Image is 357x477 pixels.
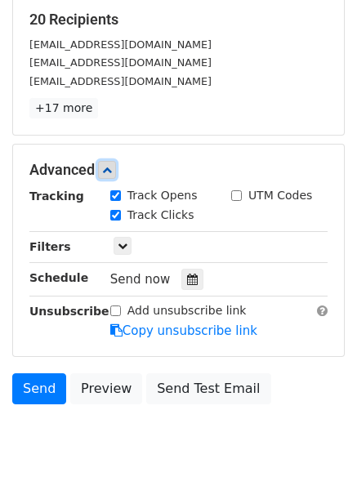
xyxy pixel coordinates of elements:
label: UTM Codes [248,187,312,204]
h5: 20 Recipients [29,11,328,29]
h5: Advanced [29,161,328,179]
strong: Unsubscribe [29,305,109,318]
a: Send [12,373,66,404]
label: Track Opens [127,187,198,204]
small: [EMAIL_ADDRESS][DOMAIN_NAME] [29,75,212,87]
a: Preview [70,373,142,404]
small: [EMAIL_ADDRESS][DOMAIN_NAME] [29,56,212,69]
iframe: Chat Widget [275,399,357,477]
label: Track Clicks [127,207,194,224]
small: [EMAIL_ADDRESS][DOMAIN_NAME] [29,38,212,51]
a: Send Test Email [146,373,270,404]
span: Send now [110,272,171,287]
strong: Filters [29,240,71,253]
a: +17 more [29,98,98,118]
a: Copy unsubscribe link [110,323,257,338]
strong: Schedule [29,271,88,284]
strong: Tracking [29,189,84,203]
label: Add unsubscribe link [127,302,247,319]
